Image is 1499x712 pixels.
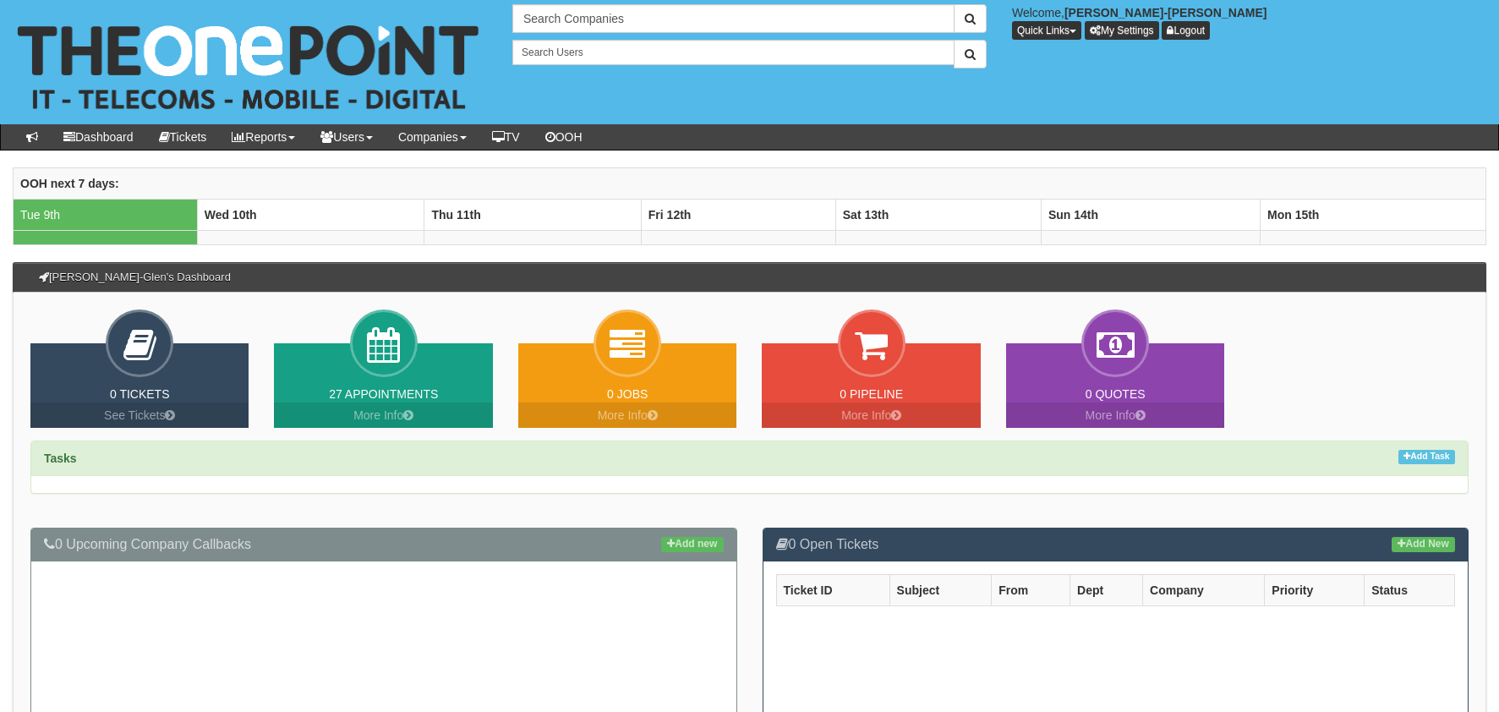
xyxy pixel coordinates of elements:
th: Ticket ID [776,574,889,605]
a: 0 Quotes [1086,387,1146,401]
a: 27 Appointments [329,387,438,401]
th: Sat 13th [835,199,1041,230]
a: My Settings [1085,21,1159,40]
a: 0 Pipeline [840,387,903,401]
a: See Tickets [30,403,249,428]
th: Priority [1265,574,1365,605]
a: Companies [386,124,479,150]
a: Reports [219,124,308,150]
a: More Info [1006,403,1224,428]
a: More Info [274,403,492,428]
a: Users [308,124,386,150]
th: Fri 12th [641,199,835,230]
input: Search Users [512,40,955,65]
button: Quick Links [1012,21,1081,40]
a: 0 Jobs [607,387,648,401]
h3: 0 Open Tickets [776,537,1456,552]
a: Add New [1392,537,1455,552]
th: Sun 14th [1041,199,1260,230]
a: Logout [1162,21,1210,40]
a: Tickets [146,124,220,150]
a: Dashboard [51,124,146,150]
td: Tue 9th [14,199,198,230]
a: 0 Tickets [110,387,170,401]
th: Mon 15th [1260,199,1485,230]
th: Wed 10th [197,199,424,230]
h3: [PERSON_NAME]-Glen's Dashboard [30,263,239,292]
th: OOH next 7 days: [14,167,1486,199]
th: Status [1365,574,1455,605]
th: Dept [1070,574,1143,605]
div: Welcome, [999,4,1499,40]
a: Add Task [1398,450,1455,464]
th: From [992,574,1070,605]
b: [PERSON_NAME]-[PERSON_NAME] [1064,6,1267,19]
th: Subject [889,574,992,605]
input: Search Companies [512,4,955,33]
th: Company [1143,574,1265,605]
a: More Info [762,403,980,428]
th: Thu 11th [424,199,641,230]
a: More Info [518,403,736,428]
a: OOH [533,124,595,150]
h3: 0 Upcoming Company Callbacks [44,537,724,552]
strong: Tasks [44,452,77,465]
a: Add new [661,537,723,552]
a: TV [479,124,533,150]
